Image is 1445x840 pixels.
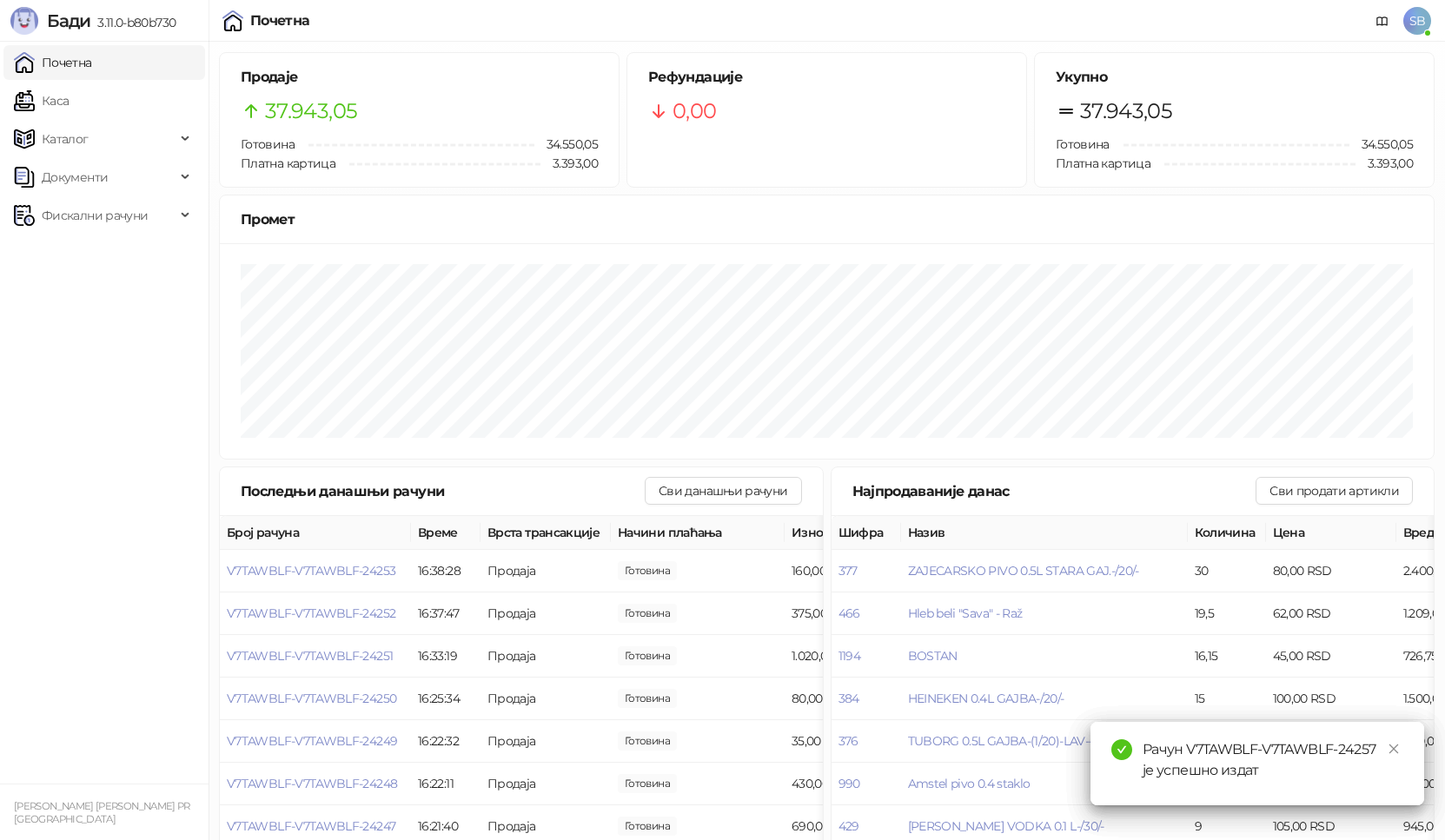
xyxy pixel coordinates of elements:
td: 62,00 RSD [1266,592,1396,635]
span: Готовина [1056,136,1110,152]
td: 100,00 RSD [1266,678,1396,720]
th: Количина [1188,516,1266,550]
button: 1194 [838,648,860,664]
td: 15 [1188,678,1266,720]
td: 16:38:28 [411,550,481,592]
span: Документи [42,160,108,195]
td: Продаја [481,678,611,720]
span: 80,00 [618,689,677,708]
span: 160,00 [618,561,677,580]
span: 3.393,00 [1356,154,1413,173]
button: V7TAWBLF-V7TAWBLF-24250 [227,691,396,706]
button: V7TAWBLF-V7TAWBLF-24253 [227,563,395,579]
span: V7TAWBLF-V7TAWBLF-24248 [227,776,397,791]
a: Почетна [14,45,92,80]
h5: Укупно [1056,67,1413,88]
td: 16,15 [1188,635,1266,678]
button: 384 [838,691,859,706]
span: 3.393,00 [540,154,598,173]
td: 80,00 RSD [1266,550,1396,592]
button: TUBORG 0.5L GAJBA-(1/20)-LAV--- [908,733,1097,749]
td: Продаја [481,720,611,763]
td: 80,00 RSD [1266,720,1396,763]
span: 1.020,00 [618,646,677,665]
div: Почетна [250,14,310,28]
span: 690,00 [618,817,677,836]
th: Број рачуна [220,516,411,550]
th: Време [411,516,481,550]
button: ZAJECARSKO PIVO 0.5L STARA GAJ.-/20/- [908,563,1139,579]
button: HEINEKEN 0.4L GAJBA-/20/- [908,691,1064,706]
td: 16:37:47 [411,592,481,635]
h5: Продаје [241,67,598,88]
button: Сви продати артикли [1256,477,1413,505]
span: Бади [47,10,90,31]
span: 375,00 [618,604,677,623]
span: 35,00 [618,731,677,751]
button: 429 [838,818,859,834]
td: Продаја [481,592,611,635]
td: 45,00 RSD [1266,635,1396,678]
span: Платна картица [1056,155,1150,171]
div: Последњи данашњи рачуни [241,480,645,502]
button: BOSTAN [908,648,958,664]
span: V7TAWBLF-V7TAWBLF-24251 [227,648,393,664]
a: Каса [14,83,69,118]
span: 3.11.0-b80b730 [90,15,176,30]
span: Каталог [42,122,89,156]
a: Документација [1369,7,1396,35]
td: 16:25:34 [411,678,481,720]
h5: Рефундације [648,67,1005,88]
span: 34.550,05 [534,135,598,154]
td: 80,00 RSD [785,678,915,720]
small: [PERSON_NAME] [PERSON_NAME] PR [GEOGRAPHIC_DATA] [14,800,190,825]
td: 375,00 RSD [785,592,915,635]
button: Сви данашњи рачуни [645,477,801,505]
span: Платна картица [241,155,335,171]
td: Продаја [481,550,611,592]
button: V7TAWBLF-V7TAWBLF-24252 [227,605,395,621]
span: Готовина [241,136,295,152]
td: 19,5 [1188,592,1266,635]
td: 16:33:19 [411,635,481,678]
img: Logo [10,7,38,35]
th: Врста трансакције [481,516,611,550]
button: V7TAWBLF-V7TAWBLF-24247 [227,818,395,834]
span: V7TAWBLF-V7TAWBLF-24249 [227,733,397,749]
button: Amstel pivo 0.4 staklo [908,776,1031,791]
th: Цена [1266,516,1396,550]
td: Продаја [481,635,611,678]
td: 16:22:11 [411,763,481,805]
th: Шифра [832,516,901,550]
button: 466 [838,605,860,621]
div: Промет [241,208,1413,230]
span: 34.550,05 [1349,135,1413,154]
button: 377 [838,563,858,579]
div: Најпродаваније данас [852,480,1256,502]
td: 16:22:32 [411,720,481,763]
button: [PERSON_NAME] VODKA 0.1 L-/30/- [908,818,1104,834]
td: 1.020,00 RSD [785,635,915,678]
th: Износ [785,516,915,550]
button: Hleb beli "Sava" - Raž [908,605,1023,621]
span: 430,00 [618,774,677,793]
button: 376 [838,733,858,749]
button: 990 [838,776,860,791]
td: 430,00 RSD [785,763,915,805]
span: SB [1403,7,1431,35]
th: Назив [901,516,1188,550]
span: 37.943,05 [265,95,357,128]
th: Начини плаћања [611,516,785,550]
td: 30 [1188,550,1266,592]
td: 35,00 RSD [785,720,915,763]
